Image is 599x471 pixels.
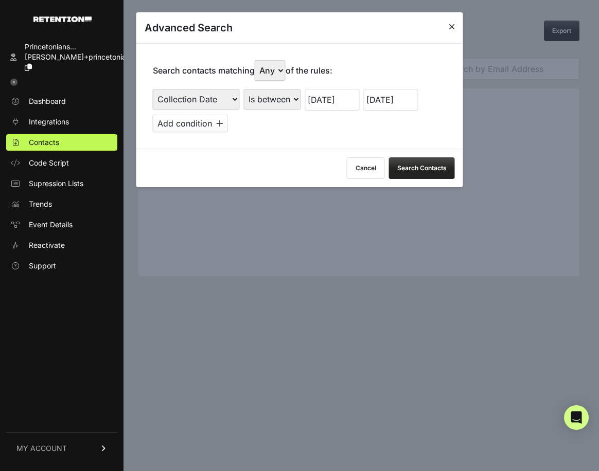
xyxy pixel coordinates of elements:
[6,134,117,151] a: Contacts
[389,157,455,179] button: Search Contacts
[29,220,73,230] span: Event Details
[6,39,117,76] a: Princetonians... [PERSON_NAME]+princetonian...
[29,199,52,209] span: Trends
[6,196,117,212] a: Trends
[25,52,136,61] span: [PERSON_NAME]+princetonian...
[6,175,117,192] a: Supression Lists
[6,93,117,110] a: Dashboard
[153,115,228,132] button: Add condition
[29,178,83,189] span: Supression Lists
[145,21,233,35] h3: Advanced Search
[29,158,69,168] span: Code Script
[29,137,59,148] span: Contacts
[6,258,117,274] a: Support
[6,155,117,171] a: Code Script
[29,261,56,271] span: Support
[25,42,136,52] div: Princetonians...
[29,240,65,250] span: Reactivate
[6,216,117,233] a: Event Details
[6,237,117,253] a: Reactivate
[29,117,69,127] span: Integrations
[29,96,66,106] span: Dashboard
[33,16,92,22] img: Retention.com
[347,157,385,179] button: Cancel
[16,443,67,454] span: MY ACCOUNT
[6,114,117,130] a: Integrations
[6,432,117,464] a: MY ACCOUNT
[153,60,332,81] p: Search contacts matching of the rules:
[564,405,589,430] div: Open Intercom Messenger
